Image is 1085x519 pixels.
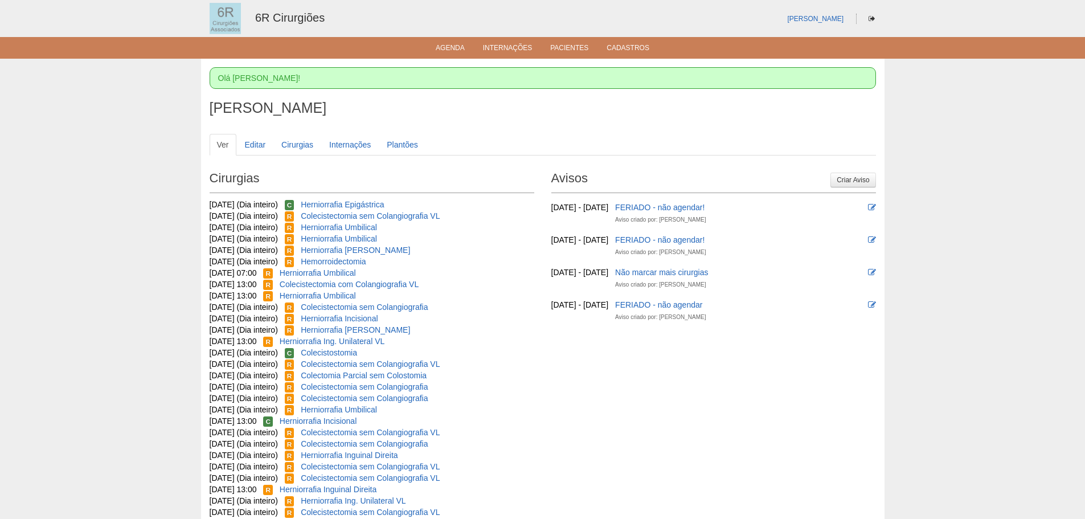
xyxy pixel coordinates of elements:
a: Colecistectomia sem Colangiografia [301,394,428,403]
a: Colecistectomia sem Colangiografia [301,303,428,312]
span: Confirmada [263,416,273,427]
span: [DATE] (Dia inteiro) [210,371,278,380]
div: Aviso criado por: [PERSON_NAME] [615,312,706,323]
i: Editar [868,203,876,211]
span: Reservada [263,291,273,301]
a: Colectomia Parcial sem Colostomia [301,371,427,380]
span: Reservada [285,473,294,484]
a: Colecistectomia sem Colangiografia VL [301,428,440,437]
a: Herniorrafia Umbilical [301,405,377,414]
a: FERIADO - não agendar! [615,235,705,244]
a: Colecistectomia sem Colangiografia [301,382,428,391]
span: Reservada [263,268,273,279]
span: [DATE] (Dia inteiro) [210,325,278,334]
a: Editar [238,134,273,156]
div: [DATE] - [DATE] [551,234,609,246]
a: Herniorrafia Ing. Unilateral VL [301,496,406,505]
div: Aviso criado por: [PERSON_NAME] [615,247,706,258]
span: Reservada [263,485,273,495]
span: Reservada [285,405,294,415]
span: [DATE] (Dia inteiro) [210,496,278,505]
a: Internações [483,44,533,55]
span: [DATE] (Dia inteiro) [210,246,278,255]
span: [DATE] (Dia inteiro) [210,405,278,414]
div: Aviso criado por: [PERSON_NAME] [615,214,706,226]
a: Não marcar mais cirurgias [615,268,708,277]
span: [DATE] (Dia inteiro) [210,473,278,483]
a: Pacientes [550,44,588,55]
a: Herniorrafia [PERSON_NAME] [301,325,410,334]
div: Olá [PERSON_NAME]! [210,67,876,89]
div: Aviso criado por: [PERSON_NAME] [615,279,706,291]
span: [DATE] (Dia inteiro) [210,200,278,209]
span: [DATE] (Dia inteiro) [210,394,278,403]
span: Reservada [285,246,294,256]
i: Editar [868,301,876,309]
div: [DATE] - [DATE] [551,299,609,310]
span: Reservada [285,257,294,267]
span: [DATE] (Dia inteiro) [210,314,278,323]
span: [DATE] 13:00 [210,291,257,300]
span: Reservada [285,462,294,472]
span: Reservada [263,337,273,347]
span: [DATE] (Dia inteiro) [210,303,278,312]
a: Hemorroidectomia [301,257,366,266]
span: [DATE] (Dia inteiro) [210,508,278,517]
div: [DATE] - [DATE] [551,202,609,213]
span: [DATE] 13:00 [210,337,257,346]
span: Reservada [285,394,294,404]
a: Criar Aviso [830,173,875,187]
a: Colecistectomia sem Colangiografia VL [301,508,440,517]
i: Sair [869,15,875,22]
h1: [PERSON_NAME] [210,101,876,115]
a: Herniorrafia Umbilical [280,268,356,277]
span: Reservada [285,234,294,244]
a: Internações [322,134,378,156]
span: Reservada [285,325,294,336]
a: Cirurgias [274,134,321,156]
a: Colecistectomia sem Colangiografia VL [301,462,440,471]
a: Agenda [436,44,465,55]
span: [DATE] (Dia inteiro) [210,382,278,391]
span: [DATE] (Dia inteiro) [210,428,278,437]
span: Confirmada [285,200,294,210]
span: [DATE] 13:00 [210,416,257,426]
span: Reservada [285,451,294,461]
h2: Avisos [551,167,876,193]
span: [DATE] (Dia inteiro) [210,211,278,220]
a: Colecistectomia sem Colangiografia VL [301,473,440,483]
span: Reservada [263,280,273,290]
span: [DATE] (Dia inteiro) [210,234,278,243]
a: Herniorrafia Incisional [280,416,357,426]
span: Reservada [285,428,294,438]
a: [PERSON_NAME] [787,15,844,23]
span: Reservada [285,371,294,381]
a: 6R Cirurgiões [255,11,325,24]
div: [DATE] - [DATE] [551,267,609,278]
span: [DATE] (Dia inteiro) [210,439,278,448]
span: Reservada [285,314,294,324]
span: [DATE] (Dia inteiro) [210,257,278,266]
span: Reservada [285,496,294,506]
a: Herniorrafia Incisional [301,314,378,323]
a: Ver [210,134,236,156]
a: Herniorrafia [PERSON_NAME] [301,246,410,255]
span: Confirmada [285,348,294,358]
a: FERIADO - não agendar [615,300,702,309]
span: [DATE] (Dia inteiro) [210,451,278,460]
a: Herniorrafia Umbilical [301,234,377,243]
a: Colecistectomia com Colangiografia VL [280,280,419,289]
span: [DATE] 13:00 [210,485,257,494]
a: Colecistectomia sem Colangiografia [301,439,428,448]
a: Herniorrafia Epigástrica [301,200,384,209]
span: Reservada [285,211,294,222]
span: Reservada [285,382,294,393]
span: [DATE] (Dia inteiro) [210,348,278,357]
span: Reservada [285,223,294,233]
a: Herniorrafia Ing. Unilateral VL [280,337,384,346]
a: Herniorrafia Umbilical [280,291,356,300]
a: Cadastros [607,44,649,55]
i: Editar [868,268,876,276]
span: [DATE] 13:00 [210,280,257,289]
span: [DATE] (Dia inteiro) [210,223,278,232]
